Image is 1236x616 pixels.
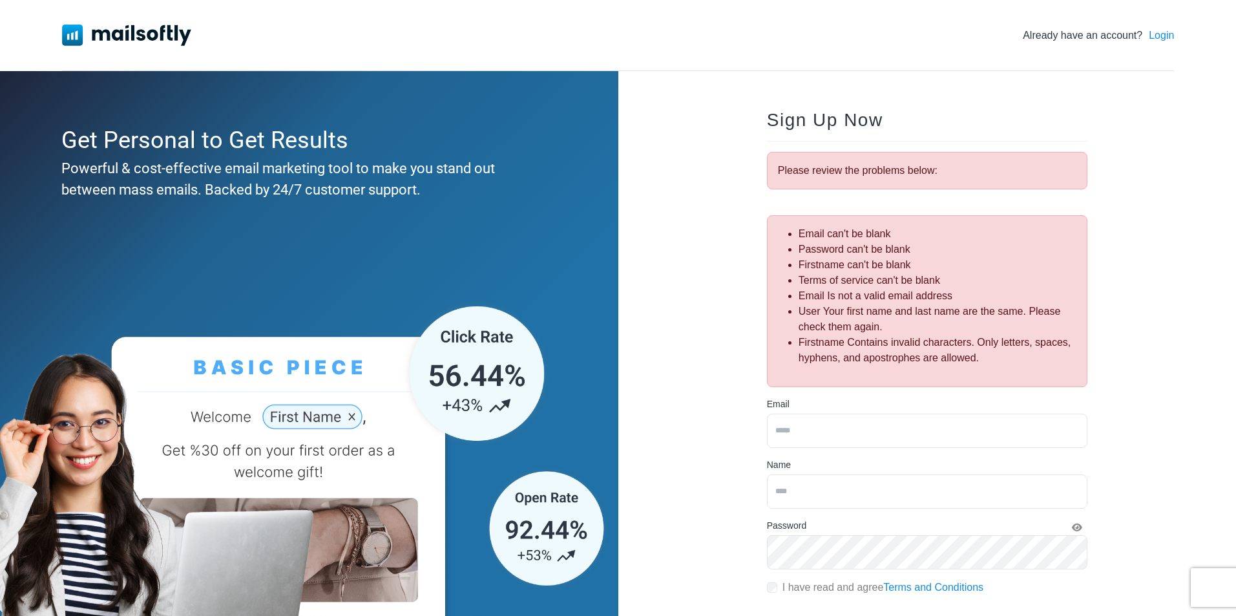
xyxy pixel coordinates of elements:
[1072,523,1082,532] i: Show Password
[782,580,983,595] label: I have read and agree
[767,152,1087,189] div: Please review the problems below:
[799,288,1076,304] li: Email Is not a valid email address
[883,582,983,593] a: Terms and Conditions
[61,158,550,200] div: Powerful & cost-effective email marketing tool to make you stand out between mass emails. Backed ...
[799,273,1076,288] li: Terms of service can't be blank
[767,398,790,411] label: Email
[1149,28,1174,43] a: Login
[799,226,1076,242] li: Email can't be blank
[1023,28,1174,43] div: Already have an account?
[799,304,1076,335] li: User Your first name and last name are the same. Please check them again.
[799,335,1076,366] li: Firstname Contains invalid characters. Only letters, spaces, hyphens, and apostrophes are allowed.
[799,242,1076,257] li: Password can't be blank
[767,458,791,472] label: Name
[799,257,1076,273] li: Firstname can't be blank
[61,123,550,158] div: Get Personal to Get Results
[767,519,806,533] label: Password
[767,110,883,130] span: Sign Up Now
[62,25,191,45] img: Mailsoftly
